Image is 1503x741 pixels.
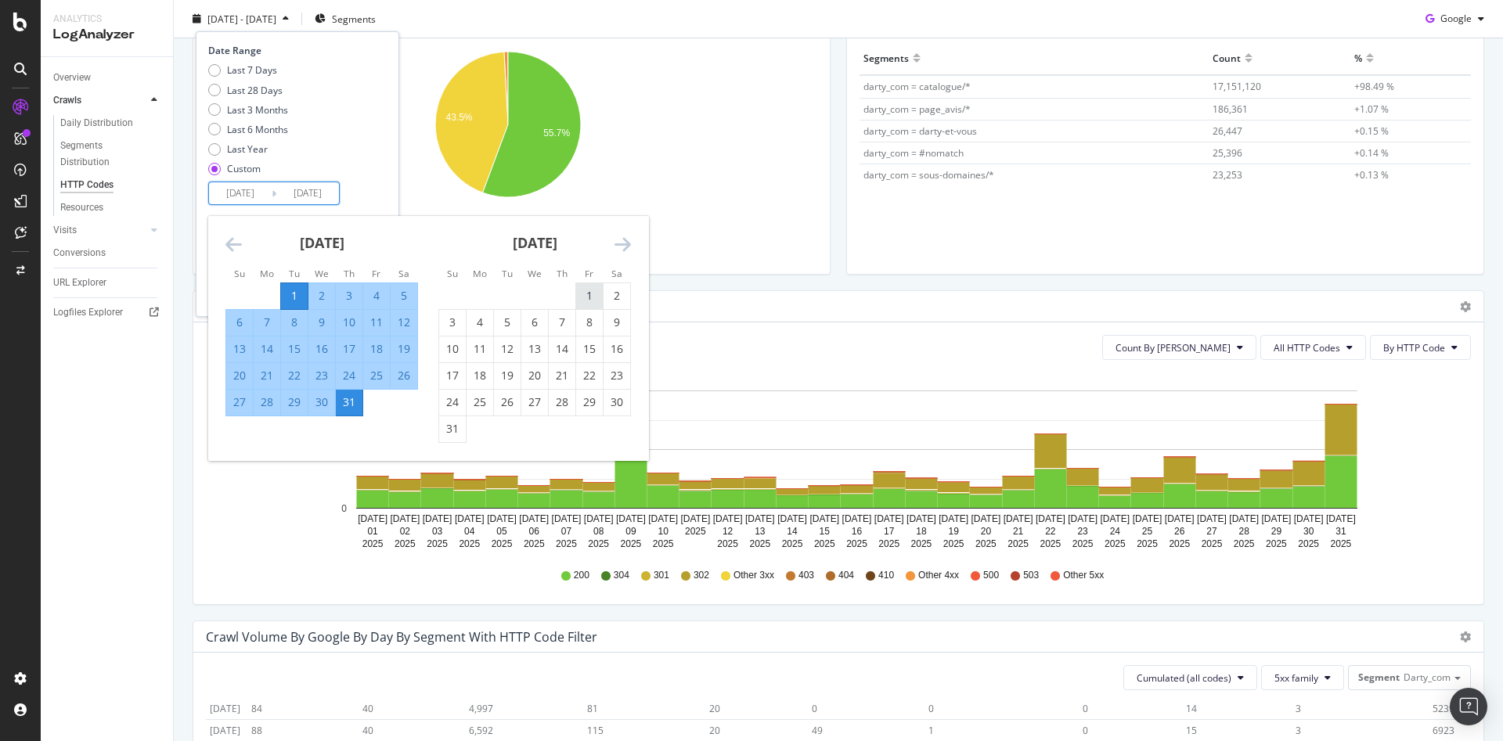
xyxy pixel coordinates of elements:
td: Selected. Thursday, July 17, 2025 [336,336,363,362]
div: 22 [281,368,308,383]
span: Google [1440,12,1472,25]
td: Choose Friday, August 1, 2025 as your check-in date. It’s available. [576,282,604,309]
text: 28 [1239,526,1250,537]
div: v 4.0.25 [44,25,77,38]
div: 24 [439,394,466,410]
div: 1 [576,288,603,304]
img: tab_domain_overview_orange.svg [65,91,77,103]
text: 2025 [524,538,545,549]
small: Sa [611,267,622,279]
a: Daily Distribution [60,115,162,131]
text: 07 [561,526,572,537]
span: 23,253 [1213,168,1242,182]
text: [DATE] [584,513,614,524]
span: darty_com = page_avis/* [863,103,971,116]
text: [DATE] [874,513,904,524]
div: 3 [336,288,362,304]
td: Choose Sunday, August 17, 2025 as your check-in date. It’s available. [439,362,467,389]
td: Choose Sunday, August 31, 2025 as your check-in date. It’s available. [439,415,467,442]
td: Choose Tuesday, August 5, 2025 as your check-in date. It’s available. [494,309,521,336]
text: 2025 [362,538,384,549]
td: Choose Saturday, August 23, 2025 as your check-in date. It’s available. [604,362,631,389]
div: 27 [521,394,548,410]
text: 09 [625,526,636,537]
div: Analytics [53,13,160,26]
button: By HTTP Code [1370,335,1471,360]
td: Selected. Wednesday, July 16, 2025 [308,336,336,362]
button: Google [1419,6,1490,31]
div: 22 [576,368,603,383]
span: +0.15 % [1354,124,1389,138]
td: Choose Thursday, August 21, 2025 as your check-in date. It’s available. [549,362,576,389]
td: Choose Saturday, August 30, 2025 as your check-in date. It’s available. [604,389,631,415]
text: [DATE] [680,513,710,524]
div: 25 [467,394,493,410]
td: Selected. Sunday, July 6, 2025 [226,309,254,336]
input: End Date [276,182,339,204]
text: [DATE] [1197,513,1227,524]
span: Cumulated (all codes) [1137,671,1231,685]
div: Calendar [208,216,648,461]
td: Choose Thursday, August 7, 2025 as your check-in date. It’s available. [549,309,576,336]
a: Crawls [53,92,146,109]
span: [DATE] - [DATE] [207,12,276,25]
td: Selected. Monday, July 7, 2025 [254,309,281,336]
div: Last 3 Months [208,103,288,116]
text: [DATE] [519,513,549,524]
svg: A chart. [206,372,1458,554]
div: 31 [336,394,362,410]
text: 08 [593,526,604,537]
text: [DATE] [777,513,807,524]
div: 27 [226,394,253,410]
text: [DATE] [1326,513,1356,524]
td: Choose Wednesday, August 13, 2025 as your check-in date. It’s available. [521,336,549,362]
text: 23 [1077,526,1088,537]
span: By HTTP Code [1383,341,1445,354]
small: Fr [585,267,593,279]
button: Cumulated (all codes) [1123,665,1257,690]
small: Mo [260,267,274,279]
div: Move backward to switch to the previous month. [225,235,242,254]
text: 02 [400,526,411,537]
td: Choose Saturday, August 2, 2025 as your check-in date. It’s available. [604,282,631,309]
span: darty_com = darty-et-vous [863,124,977,138]
div: Logfiles Explorer [53,304,123,321]
span: All HTTP Codes [1274,341,1340,354]
button: [DATE] - [DATE] [186,6,295,31]
div: 1 [281,288,308,304]
div: 18 [467,368,493,383]
div: Last 28 Days [227,83,283,96]
div: 21 [254,368,280,383]
span: darty_com = catalogue/* [863,80,971,93]
small: We [315,267,329,279]
text: 05 [496,526,507,537]
td: Choose Wednesday, August 27, 2025 as your check-in date. It’s available. [521,389,549,415]
td: Choose Monday, August 18, 2025 as your check-in date. It’s available. [467,362,494,389]
div: 12 [494,341,521,357]
td: Choose Monday, August 4, 2025 as your check-in date. It’s available. [467,309,494,336]
td: Choose Tuesday, August 26, 2025 as your check-in date. It’s available. [494,389,521,415]
img: logo_orange.svg [25,25,38,38]
text: 2025 [395,538,416,549]
text: 15 [820,526,831,537]
input: Start Date [209,182,272,204]
text: [DATE] [1165,513,1195,524]
div: Mots-clés [197,92,236,103]
text: [DATE] [1036,513,1065,524]
div: 10 [439,341,466,357]
text: 25 [1142,526,1153,537]
td: Choose Monday, August 11, 2025 as your check-in date. It’s available. [467,336,494,362]
text: [DATE] [1262,513,1292,524]
div: Last 6 Months [208,123,288,136]
span: Segments [332,12,376,25]
td: Selected as end date. Thursday, July 31, 2025 [336,389,363,415]
small: Tu [502,267,513,279]
div: Daily Distribution [60,115,133,131]
img: tab_keywords_by_traffic_grey.svg [180,91,193,103]
text: 04 [464,526,475,537]
td: Selected. Thursday, July 24, 2025 [336,362,363,389]
div: LogAnalyzer [53,26,160,44]
span: 5xx family [1274,671,1318,685]
text: [DATE] [390,513,420,524]
div: Custom [227,162,261,175]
